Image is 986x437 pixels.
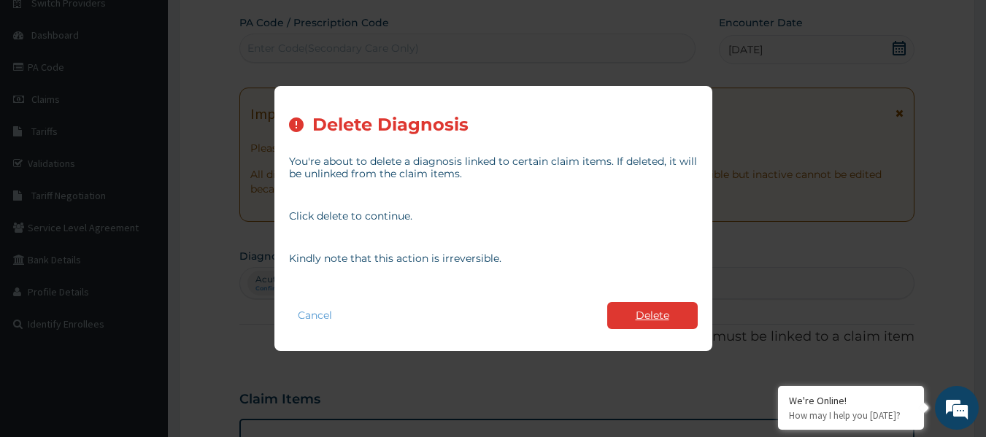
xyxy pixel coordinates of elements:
div: We're Online! [789,394,913,407]
div: Chat with us now [76,82,245,101]
button: Delete [607,302,698,329]
p: How may I help you today? [789,409,913,422]
div: Minimize live chat window [239,7,274,42]
img: d_794563401_company_1708531726252_794563401 [27,73,59,109]
h2: Delete Diagnosis [312,115,469,135]
textarea: Type your message and hit 'Enter' [7,286,278,337]
p: Kindly note that this action is irreversible. [289,252,698,265]
span: We're online! [85,128,201,275]
p: Click delete to continue. [289,210,698,223]
button: Cancel [289,305,341,326]
p: You're about to delete a diagnosis linked to certain claim items. If deleted, it will be unlinked... [289,155,698,180]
